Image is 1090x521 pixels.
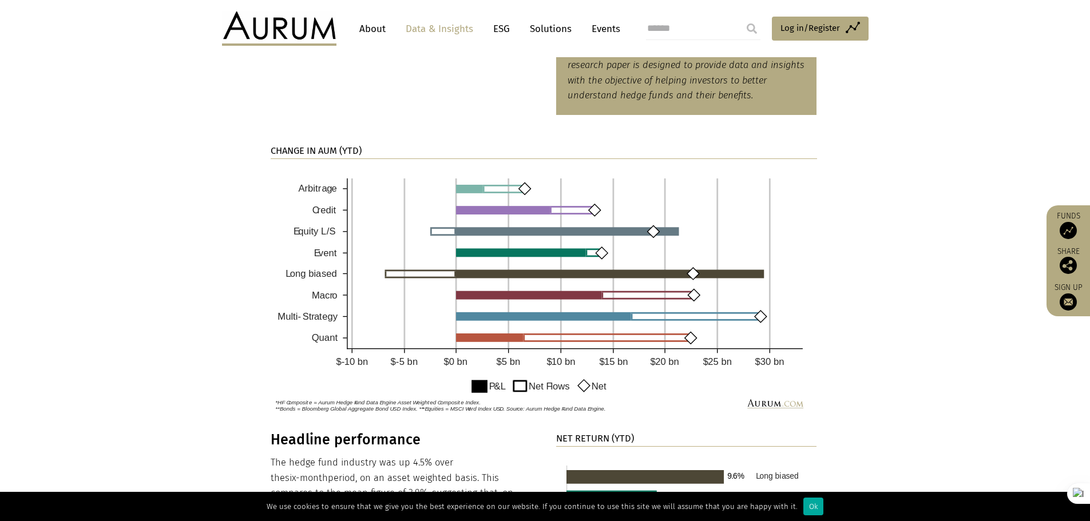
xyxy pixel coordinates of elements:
h3: Headline performance [271,431,532,448]
input: Submit [740,17,763,40]
a: Funds [1052,211,1084,239]
span: six-month [285,472,328,483]
img: Sign up to our newsletter [1060,293,1077,311]
a: Sign up [1052,283,1084,311]
a: Data & Insights [400,18,479,39]
div: Share [1052,248,1084,274]
strong: NET RETURN (YTD) [556,433,634,444]
strong: CHANGE IN AUM (YTD) [271,145,362,156]
a: Events [586,18,620,39]
a: Solutions [524,18,577,39]
em: Aurum conducts extensive research and analysis on hedge funds and hedge fund industry trends. Thi... [568,30,804,101]
img: Aurum [222,11,336,46]
a: About [354,18,391,39]
a: ESG [487,18,516,39]
span: Log in/Register [780,21,840,35]
img: Share this post [1060,257,1077,274]
img: Access Funds [1060,222,1077,239]
div: Ok [803,498,823,515]
a: Log in/Register [772,17,869,41]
